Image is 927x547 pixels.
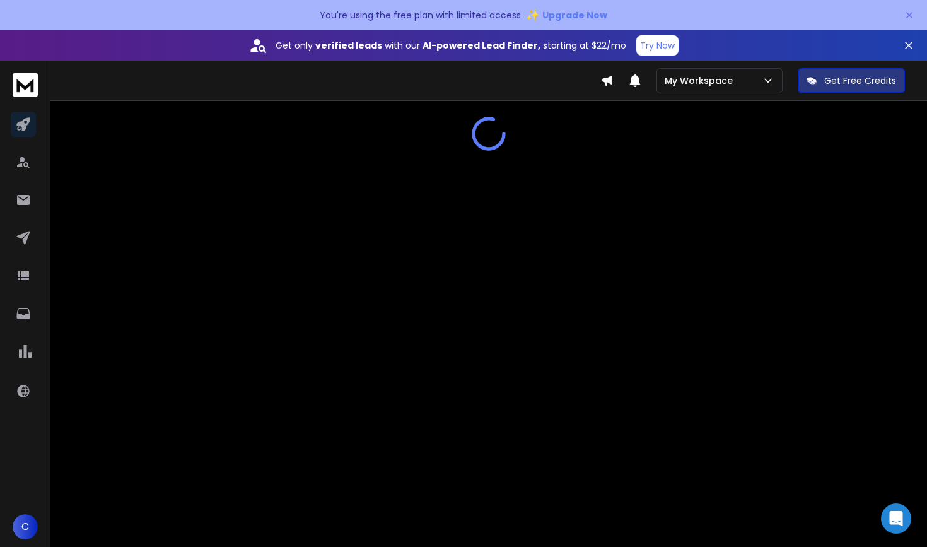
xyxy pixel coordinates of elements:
[824,74,896,87] p: Get Free Credits
[881,503,911,534] div: Open Intercom Messenger
[665,74,738,87] p: My Workspace
[798,68,905,93] button: Get Free Credits
[13,73,38,97] img: logo
[315,39,382,52] strong: verified leads
[276,39,626,52] p: Get only with our starting at $22/mo
[320,9,521,21] p: You're using the free plan with limited access
[13,514,38,539] button: C
[526,6,540,24] span: ✨
[542,9,607,21] span: Upgrade Now
[526,3,607,28] button: ✨Upgrade Now
[423,39,540,52] strong: AI-powered Lead Finder,
[636,35,679,56] button: Try Now
[640,39,675,52] p: Try Now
